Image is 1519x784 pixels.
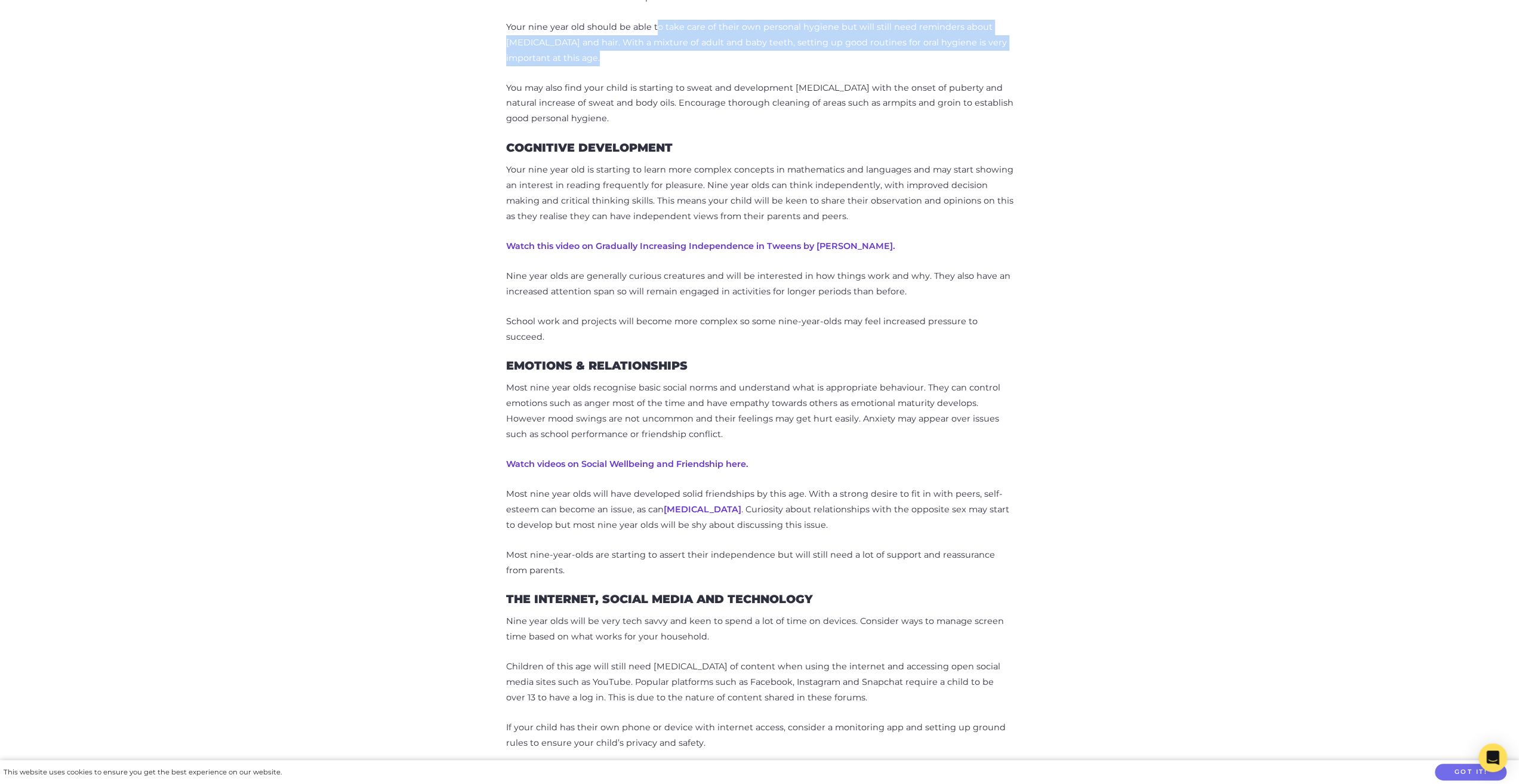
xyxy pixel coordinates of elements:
[506,241,895,251] a: Watch this video on Gradually Increasing Independence in Tweens by [PERSON_NAME].
[506,20,1013,66] p: Your nine year old should be able to take care of their own personal hygiene but will still need ...
[506,314,1013,345] p: School work and projects will become more complex so some nine-year-olds may feel increased press...
[506,659,1013,706] p: Children of this age will still need [MEDICAL_DATA] of content when using the internet and access...
[506,592,813,606] strong: The Internet, Social Media and Technology
[1478,743,1507,772] div: Open Intercom Messenger
[664,504,741,515] a: [MEDICAL_DATA]
[506,81,1013,127] p: You may also find your child is starting to sweat and development [MEDICAL_DATA] with the onset o...
[506,614,1013,645] p: Nine year olds will be very tech savvy and keen to spend a lot of time on devices. Consider ways ...
[506,269,1013,300] p: Nine year olds are generally curious creatures and will be interested in how things work and why....
[506,487,1013,533] p: Most nine year olds will have developed solid friendships by this age. With a strong desire to fi...
[506,358,688,373] strong: Emotions & Relationships
[506,380,1013,442] p: Most nine year olds recognise basic social norms and understand what is appropriate behaviour. Th...
[506,548,1013,579] p: Most nine-year-olds are starting to assert their independence but will still need a lot of suppor...
[506,140,673,155] strong: Cognitive development
[506,459,748,469] a: Watch videos on Social Wellbeing and Friendship here.
[4,766,282,779] div: This website uses cookies to ensure you get the best experience on our website.
[506,162,1013,225] p: Your nine year old is starting to learn more complex concepts in mathematics and languages and ma...
[1435,764,1506,781] button: Got it!
[506,720,1013,751] p: If your child has their own phone or device with internet access, consider a monitoring app and s...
